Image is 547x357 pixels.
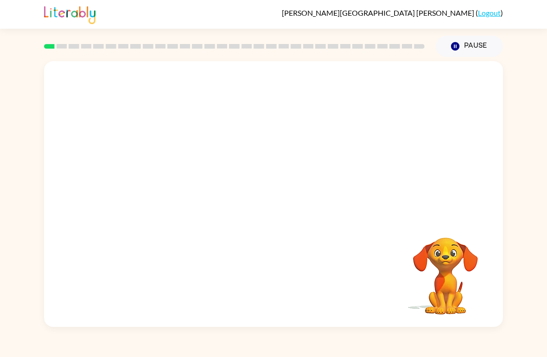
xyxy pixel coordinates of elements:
span: [PERSON_NAME][GEOGRAPHIC_DATA] [PERSON_NAME] [282,8,476,17]
video: Your browser must support playing .mp4 files to use Literably. Please try using another browser. [399,223,492,316]
a: Logout [478,8,501,17]
div: ( ) [282,8,503,17]
img: Literably [44,4,95,24]
button: Pause [436,36,503,57]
